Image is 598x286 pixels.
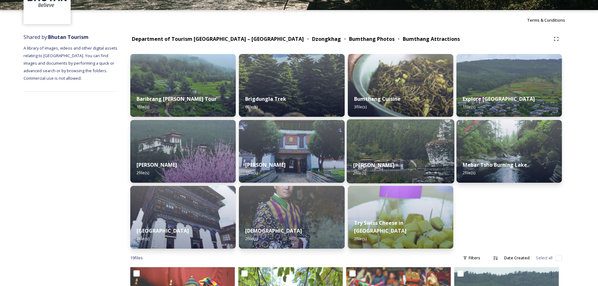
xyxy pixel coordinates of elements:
[354,236,367,241] span: 2 file(s)
[349,35,395,42] strong: Bumthang Photos
[353,162,395,169] strong: [PERSON_NAME]
[24,34,89,40] span: Shared by:
[137,236,149,241] span: 2 file(s)
[137,227,189,234] strong: [GEOGRAPHIC_DATA]
[130,120,236,183] img: Jakar%2520Dzong%25201.jpg
[501,252,533,264] div: Date Created
[463,161,527,168] strong: Mebar Tsho Burning Lake
[245,227,302,234] strong: [DEMOGRAPHIC_DATA]
[239,54,344,117] img: Bridungla3.jpg
[463,104,475,110] span: 1 file(s)
[245,104,258,110] span: 6 file(s)
[130,54,236,117] img: baribrang%2520garden.jpg
[456,120,562,183] img: mebar%2520tsho.jpg
[312,35,341,42] strong: Dzongkhag
[463,170,475,175] span: 2 file(s)
[354,219,407,234] strong: Try Swiss Cheese in [GEOGRAPHIC_DATA]
[137,161,177,168] strong: [PERSON_NAME]
[527,16,574,24] a: Terms & Conditions
[245,170,258,175] span: 1 file(s)
[353,170,366,176] span: 2 file(s)
[48,34,89,40] strong: Bhutan Tourism
[239,120,344,183] img: Jambay%2520Lhakhang.jpg
[348,54,453,117] img: Try%2520Bumtap%2520cuisine.jpg
[354,95,401,102] strong: Bumthang Cuisine
[137,95,217,102] strong: Baribrang [PERSON_NAME] Tour
[348,186,453,249] img: try%2520swiss%2520cheese1.jpg
[536,255,552,261] span: Select all
[245,161,286,168] strong: [PERSON_NAME]
[527,17,565,23] span: Terms & Conditions
[354,104,367,110] span: 3 file(s)
[456,54,562,117] img: Ura1.jpg
[137,104,149,110] span: 1 file(s)
[137,170,149,175] span: 2 file(s)
[460,252,483,264] div: Filters
[132,35,304,42] strong: Department of Tourism [GEOGRAPHIC_DATA] – [GEOGRAPHIC_DATA]
[130,186,236,249] img: ogyen%2520choling%2520musuem.jpg
[24,45,118,81] span: A library of images, videos and other digital assets relating to [GEOGRAPHIC_DATA]. You can find ...
[245,95,286,102] strong: Brigdungla Trek
[239,186,344,249] img: tamzhing.jpg
[130,255,143,261] span: 19 file s
[347,119,454,183] img: dzogkhag%2520story%2520image-11.jpg
[463,95,535,102] strong: Explore [GEOGRAPHIC_DATA]
[245,236,258,241] span: 2 file(s)
[403,35,460,42] strong: Bumthang Attractions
